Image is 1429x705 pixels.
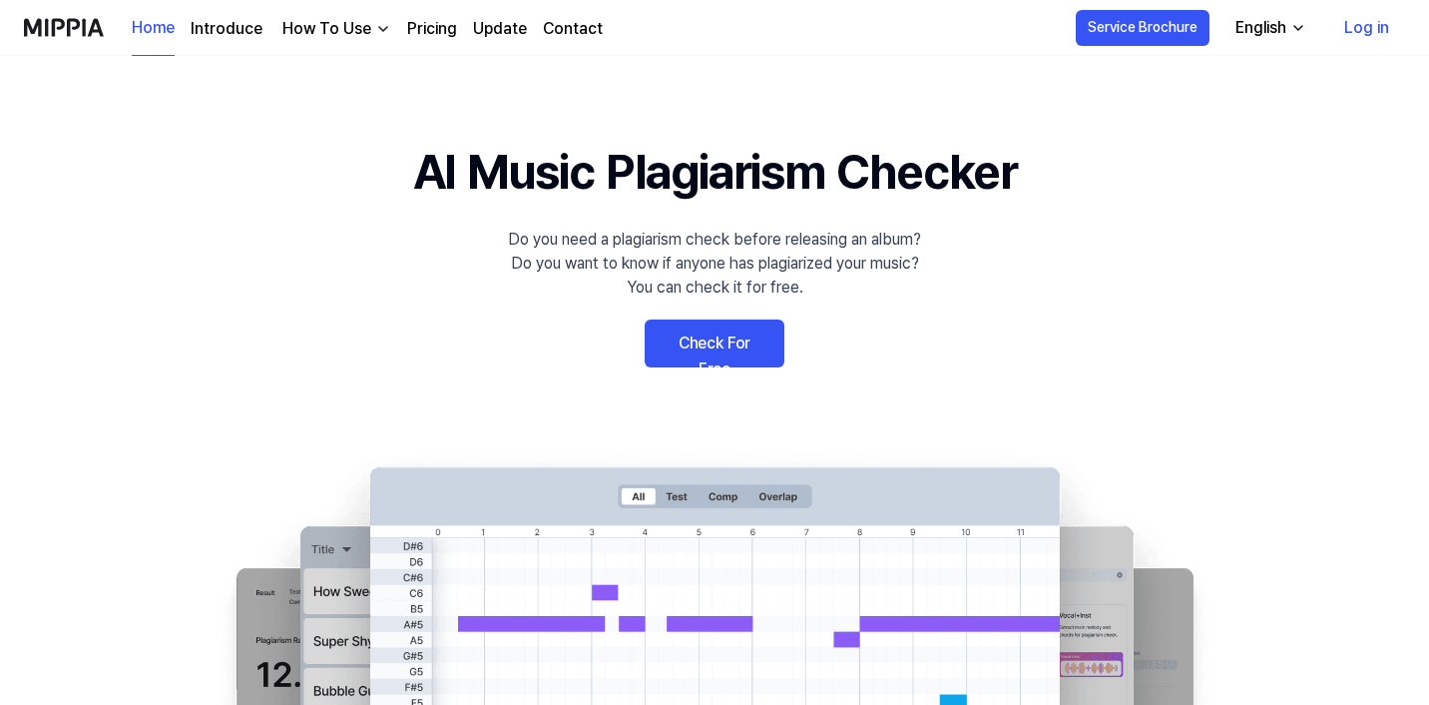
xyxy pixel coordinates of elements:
a: Contact [543,17,603,41]
h1: AI Music Plagiarism Checker [413,136,1017,208]
button: English [1219,8,1318,48]
a: Pricing [407,17,457,41]
div: Do you need a plagiarism check before releasing an album? Do you want to know if anyone has plagi... [508,228,921,300]
a: Introduce [191,17,262,41]
a: Home [132,1,175,56]
div: English [1231,16,1290,40]
a: Check For Free [645,320,784,367]
button: Service Brochure [1076,10,1209,46]
div: How To Use [278,17,375,41]
img: down [375,21,391,37]
a: Update [473,17,527,41]
button: How To Use [278,17,391,41]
